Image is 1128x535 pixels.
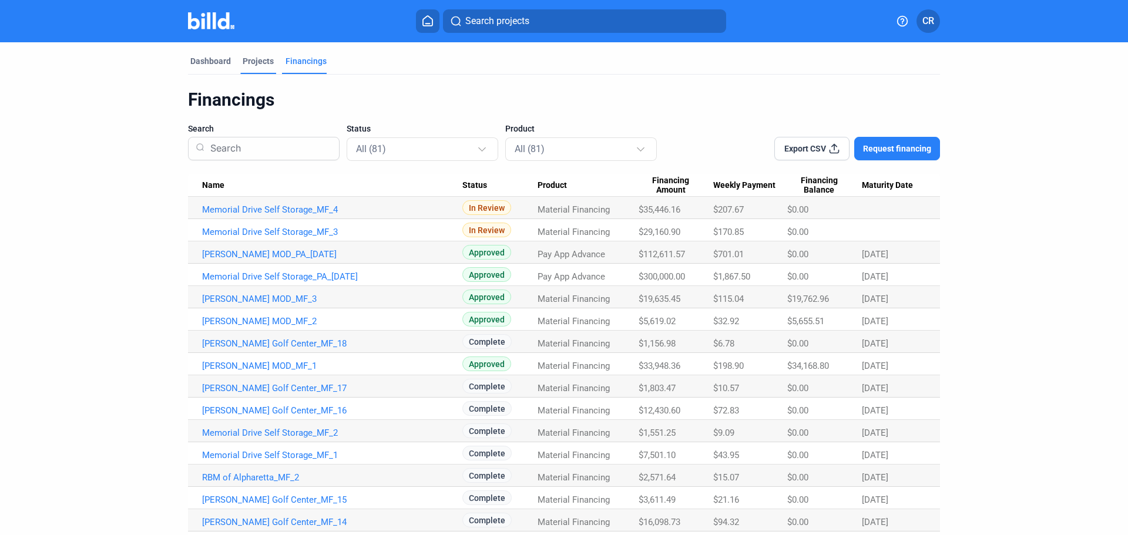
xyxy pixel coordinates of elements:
[639,361,680,371] span: $33,948.36
[854,137,940,160] button: Request financing
[862,180,913,191] span: Maturity Date
[462,490,512,505] span: Complete
[639,176,713,196] div: Financing Amount
[462,356,511,371] span: Approved
[713,517,739,527] span: $94.32
[188,12,234,29] img: Billd Company Logo
[863,143,931,154] span: Request financing
[639,227,680,237] span: $29,160.90
[639,494,676,505] span: $3,611.49
[784,143,826,154] span: Export CSV
[713,383,739,393] span: $10.57
[462,180,487,191] span: Status
[462,468,512,483] span: Complete
[538,472,610,483] span: Material Financing
[202,450,462,460] a: Memorial Drive Self Storage_MF_1
[462,379,512,393] span: Complete
[286,55,327,67] div: Financings
[713,428,734,438] span: $9.09
[202,316,462,327] a: [PERSON_NAME] MOD_MF_2
[774,137,850,160] button: Export CSV
[202,383,462,393] a: [PERSON_NAME] Golf Center_MF_17
[639,204,680,215] span: $35,446.16
[639,294,680,304] span: $19,635.45
[462,334,512,349] span: Complete
[202,405,462,416] a: [PERSON_NAME] Golf Center_MF_16
[462,513,512,527] span: Complete
[922,14,934,28] span: CR
[202,338,462,349] a: [PERSON_NAME] Golf Center_MF_18
[862,517,888,527] span: [DATE]
[202,294,462,304] a: [PERSON_NAME] MOD_MF_3
[462,267,511,282] span: Approved
[862,338,888,349] span: [DATE]
[462,245,511,260] span: Approved
[202,271,462,282] a: Memorial Drive Self Storage_PA_[DATE]
[787,517,808,527] span: $0.00
[639,450,676,460] span: $7,501.10
[713,249,744,260] span: $701.01
[538,180,639,191] div: Product
[713,361,744,371] span: $198.90
[538,494,610,505] span: Material Financing
[202,180,462,191] div: Name
[639,249,685,260] span: $112,611.57
[202,494,462,505] a: [PERSON_NAME] Golf Center_MF_15
[462,446,512,460] span: Complete
[202,361,462,371] a: [PERSON_NAME] MOD_MF_1
[538,204,610,215] span: Material Financing
[465,14,529,28] span: Search projects
[639,472,676,483] span: $2,571.64
[916,9,940,33] button: CR
[639,271,685,282] span: $300,000.00
[243,55,274,67] div: Projects
[862,383,888,393] span: [DATE]
[787,176,851,196] span: Financing Balance
[202,428,462,438] a: Memorial Drive Self Storage_MF_2
[862,494,888,505] span: [DATE]
[713,316,739,327] span: $32.92
[462,290,511,304] span: Approved
[787,176,862,196] div: Financing Balance
[713,180,787,191] div: Weekly Payment
[787,271,808,282] span: $0.00
[787,472,808,483] span: $0.00
[713,450,739,460] span: $43.95
[538,180,567,191] span: Product
[787,428,808,438] span: $0.00
[639,383,676,393] span: $1,803.47
[713,227,744,237] span: $170.85
[787,383,808,393] span: $0.00
[190,55,231,67] div: Dashboard
[462,180,538,191] div: Status
[787,405,808,416] span: $0.00
[639,338,676,349] span: $1,156.98
[787,227,808,237] span: $0.00
[713,294,744,304] span: $115.04
[347,123,371,134] span: Status
[639,405,680,416] span: $12,430.60
[713,338,734,349] span: $6.78
[538,271,605,282] span: Pay App Advance
[538,338,610,349] span: Material Financing
[538,428,610,438] span: Material Financing
[862,428,888,438] span: [DATE]
[713,405,739,416] span: $72.83
[639,428,676,438] span: $1,551.25
[639,316,676,327] span: $5,619.02
[538,294,610,304] span: Material Financing
[639,517,680,527] span: $16,098.73
[206,133,332,164] input: Search
[538,316,610,327] span: Material Financing
[787,450,808,460] span: $0.00
[505,123,535,134] span: Product
[538,383,610,393] span: Material Financing
[862,180,926,191] div: Maturity Date
[862,294,888,304] span: [DATE]
[202,249,462,260] a: [PERSON_NAME] MOD_PA_[DATE]
[462,223,511,237] span: In Review
[862,249,888,260] span: [DATE]
[713,472,739,483] span: $15.07
[188,123,214,134] span: Search
[202,204,462,215] a: Memorial Drive Self Storage_MF_4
